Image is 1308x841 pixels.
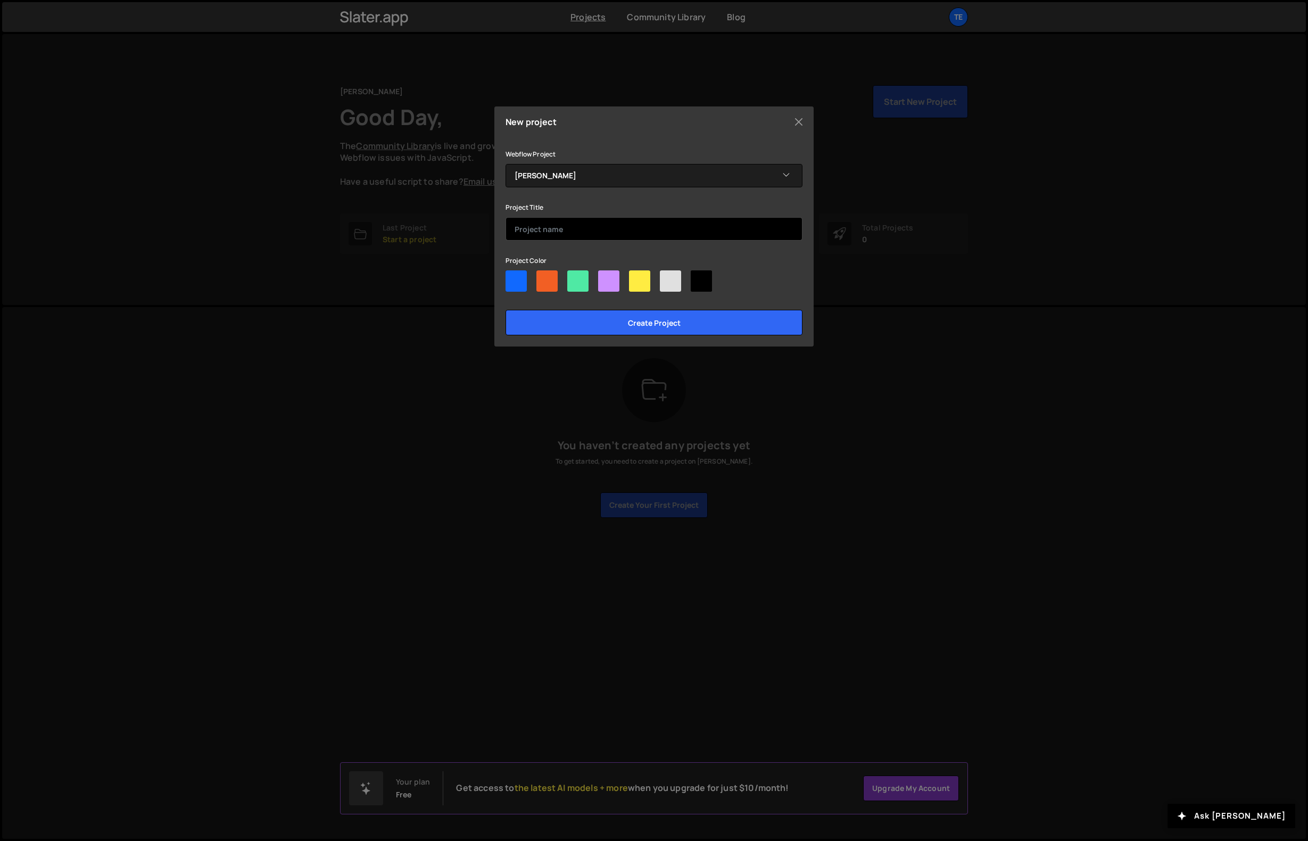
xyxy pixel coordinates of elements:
[506,149,556,160] label: Webflow Project
[791,114,807,130] button: Close
[506,118,557,126] h5: New project
[506,202,543,213] label: Project Title
[1168,804,1295,828] button: Ask [PERSON_NAME]
[506,217,802,241] input: Project name
[506,255,547,266] label: Project Color
[506,310,802,335] input: Create project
